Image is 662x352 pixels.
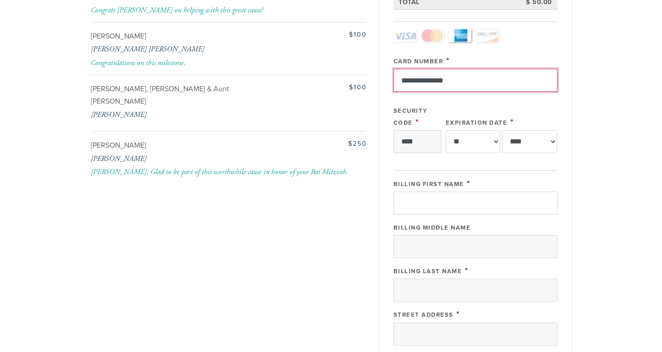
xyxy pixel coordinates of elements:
[467,178,471,188] span: This field is required.
[394,181,464,188] label: Billing First Name
[91,6,367,15] div: Congrats [PERSON_NAME] on helping with this great cause!
[91,168,367,176] div: [PERSON_NAME], Glad to be part of this worthwhile cause in honor of your Bat Mitzvah.
[91,153,269,165] p: [PERSON_NAME]
[394,58,443,65] label: Card Number
[91,141,146,150] span: [PERSON_NAME]
[476,28,499,42] a: Discover
[271,30,367,39] div: $100
[502,130,557,153] select: Expiration Date year
[456,309,460,319] span: This field is required.
[449,28,471,42] a: Amex
[91,59,367,67] div: Congratulations on this milestone.
[91,32,146,41] span: [PERSON_NAME]
[394,224,471,231] label: Billing Middle Name
[446,119,508,126] label: Expiration Date
[91,84,229,106] span: [PERSON_NAME], [PERSON_NAME] & Aunt [PERSON_NAME]
[394,268,462,275] label: Billing Last Name
[91,109,269,121] p: [PERSON_NAME]
[446,55,450,66] span: This field is required.
[446,130,501,153] select: Expiration Date month
[394,311,454,319] label: Street Address
[394,107,427,126] label: Security Code
[394,28,416,42] a: Visa
[510,117,514,127] span: This field is required.
[91,44,269,55] p: [PERSON_NAME] [PERSON_NAME]
[271,139,367,148] div: $250
[271,82,367,92] div: $100
[416,117,419,127] span: This field is required.
[421,28,444,42] a: MasterCard
[465,265,469,275] span: This field is required.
